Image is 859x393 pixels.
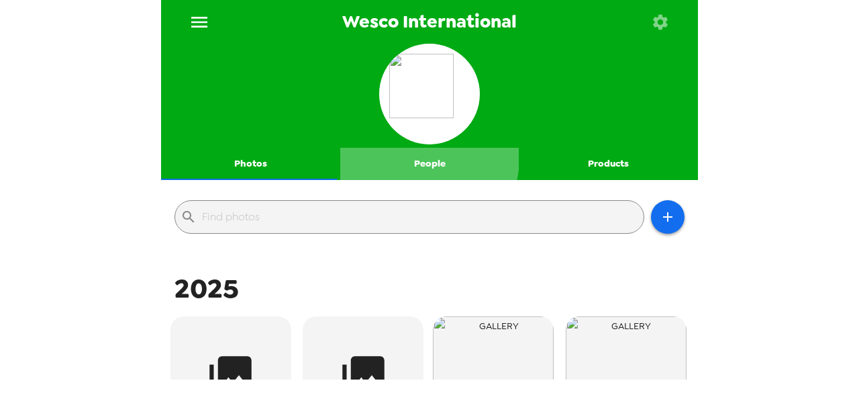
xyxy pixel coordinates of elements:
button: Photos [161,148,340,180]
button: People [340,148,519,180]
button: Products [519,148,698,180]
span: Wesco International [342,13,517,31]
input: Find photos [202,206,638,228]
img: org logo [389,54,470,134]
span: 2025 [174,271,239,306]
